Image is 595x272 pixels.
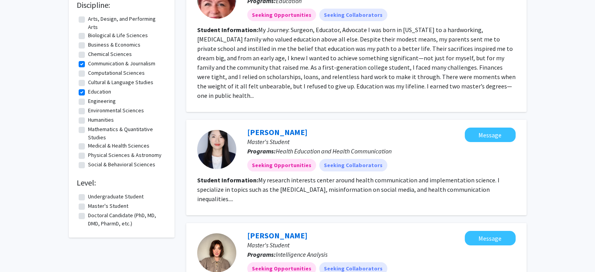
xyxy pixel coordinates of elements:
label: Mathematics & Quantitative Studies [88,125,165,142]
label: Communication & Journalism [88,59,155,68]
mat-chip: Seeking Opportunities [247,9,316,21]
label: Humanities [88,116,114,124]
span: Master's Student [247,138,289,146]
a: [PERSON_NAME] [247,231,307,240]
mat-chip: Seeking Opportunities [247,159,316,171]
span: Intelligence Analysis [276,250,327,258]
label: Business & Economics [88,41,140,49]
b: Programs: [247,147,276,155]
label: Cultural & Language Studies [88,78,153,86]
label: Computational Sciences [88,69,145,77]
button: Message Marina Kato [465,128,516,142]
a: [PERSON_NAME] [247,127,307,137]
fg-read-more: My Journey: Surgeon, Educator, Advocate I was born in [US_STATE] to a hardworking, [MEDICAL_DATA]... [197,26,516,99]
label: Doctoral Candidate (PhD, MD, DMD, PharmD, etc.) [88,211,165,228]
b: Student Information: [197,26,258,34]
label: Medical & Health Sciences [88,142,149,150]
label: Undergraduate Student [88,193,144,201]
label: Chemical Sciences [88,50,132,58]
span: Master's Student [247,241,289,249]
label: Engineering [88,97,116,105]
mat-chip: Seeking Collaborators [319,159,387,171]
mat-chip: Seeking Collaborators [319,9,387,21]
span: Health Education and Health Communication [276,147,392,155]
label: Physical Sciences & Astronomy [88,151,162,159]
label: Arts, Design, and Performing Arts [88,15,165,31]
b: Programs: [247,250,276,258]
iframe: Chat [6,237,33,266]
label: Master's Student [88,202,128,210]
label: Education [88,88,111,96]
h2: Discipline: [77,0,167,10]
b: Student Information: [197,176,258,184]
label: Environmental Sciences [88,106,144,115]
h2: Level: [77,178,167,187]
label: Biological & Life Sciences [88,31,148,40]
fg-read-more: My research interests center around health communication and implementation science. I specialize... [197,176,500,203]
label: Social & Behavioral Sciences [88,160,155,169]
button: Message Katherine Sanchez [465,231,516,245]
